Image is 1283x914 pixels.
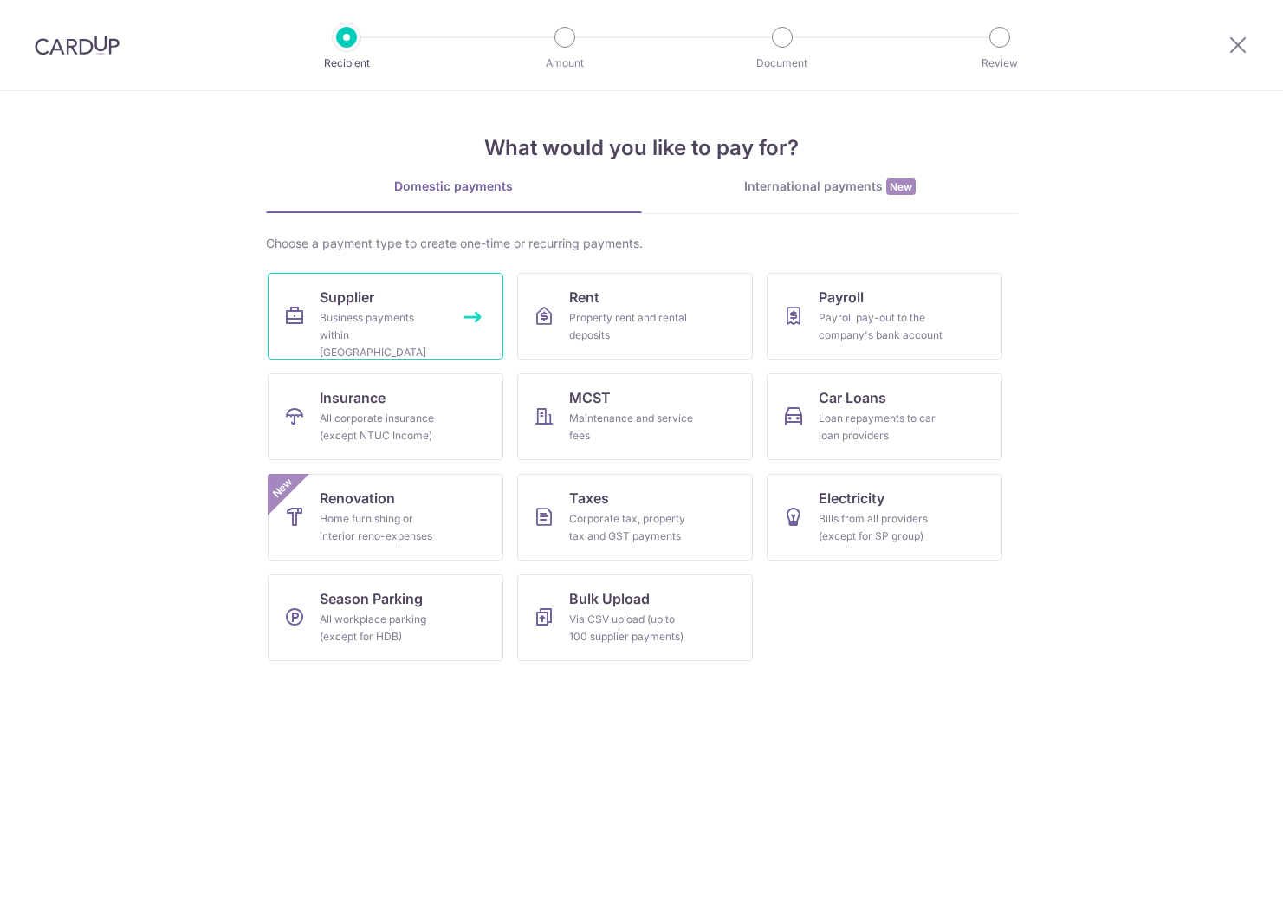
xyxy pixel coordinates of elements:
p: Amount [501,55,629,72]
div: Via CSV upload (up to 100 supplier payments) [569,611,694,645]
div: Maintenance and service fees [569,410,694,444]
span: Help [40,12,75,28]
span: Supplier [320,287,374,308]
span: Electricity [819,488,884,509]
a: Car LoansLoan repayments to car loan providers [767,373,1002,460]
div: Choose a payment type to create one-time or recurring payments. [266,235,1018,252]
span: MCST [569,387,611,408]
span: Season Parking [320,588,423,609]
a: RentProperty rent and rental deposits [517,273,753,360]
div: Home furnishing or interior reno-expenses [320,510,444,545]
p: Document [718,55,846,72]
div: International payments [642,178,1018,196]
a: Bulk UploadVia CSV upload (up to 100 supplier payments) [517,574,753,661]
a: SupplierBusiness payments within [GEOGRAPHIC_DATA] [268,273,503,360]
span: Insurance [320,387,386,408]
div: Loan repayments to car loan providers [819,410,943,444]
div: Corporate tax, property tax and GST payments [569,510,694,545]
span: Car Loans [819,387,886,408]
span: New [268,474,296,502]
div: Domestic payments [266,178,642,195]
div: All workplace parking (except for HDB) [320,611,444,645]
img: CardUp [35,35,120,55]
h4: What would you like to pay for? [266,133,1018,164]
div: Business payments within [GEOGRAPHIC_DATA] [320,309,444,361]
a: RenovationHome furnishing or interior reno-expensesNew [268,474,503,561]
span: Rent [569,287,599,308]
p: Review [936,55,1064,72]
div: Property rent and rental deposits [569,309,694,344]
div: All corporate insurance (except NTUC Income) [320,410,444,444]
a: PayrollPayroll pay-out to the company's bank account [767,273,1002,360]
span: Bulk Upload [569,588,650,609]
p: Recipient [282,55,411,72]
a: Season ParkingAll workplace parking (except for HDB) [268,574,503,661]
a: TaxesCorporate tax, property tax and GST payments [517,474,753,561]
a: MCSTMaintenance and service fees [517,373,753,460]
span: Renovation [320,488,395,509]
span: Taxes [569,488,609,509]
div: Bills from all providers (except for SP group) [819,510,943,545]
span: Payroll [819,287,864,308]
span: New [886,178,916,195]
a: ElectricityBills from all providers (except for SP group) [767,474,1002,561]
a: InsuranceAll corporate insurance (except NTUC Income) [268,373,503,460]
div: Payroll pay-out to the company's bank account [819,309,943,344]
